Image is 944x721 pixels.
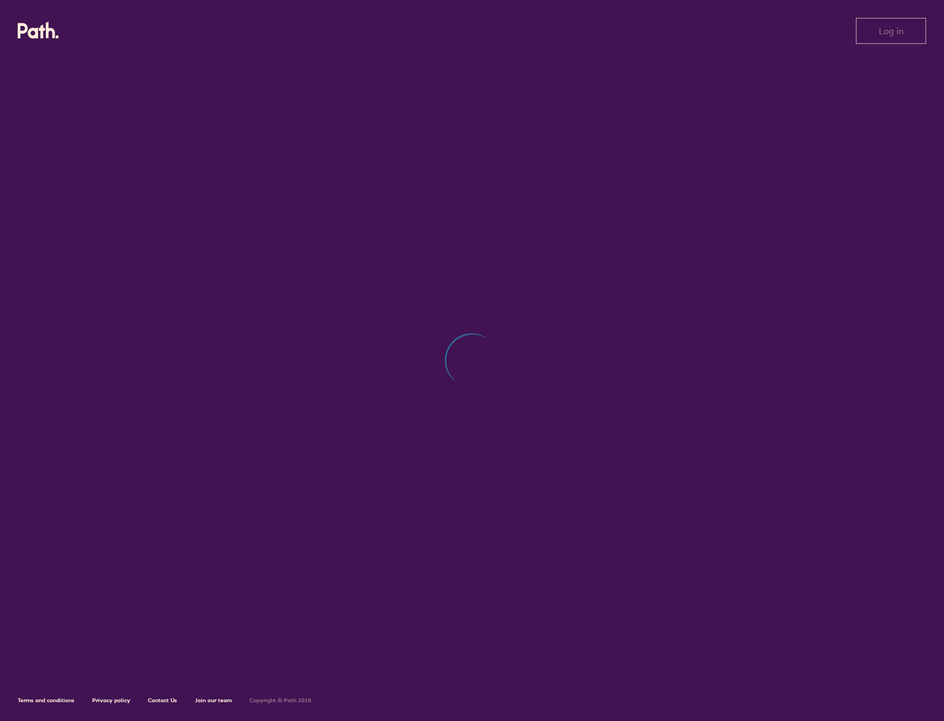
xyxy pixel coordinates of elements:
[250,697,311,704] h6: Copyright © Path 2018
[856,18,926,44] button: Log in
[148,697,177,704] a: Contact Us
[92,697,130,704] a: Privacy policy
[879,26,904,36] span: Log in
[18,697,75,704] a: Terms and conditions
[195,697,232,704] a: Join our team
